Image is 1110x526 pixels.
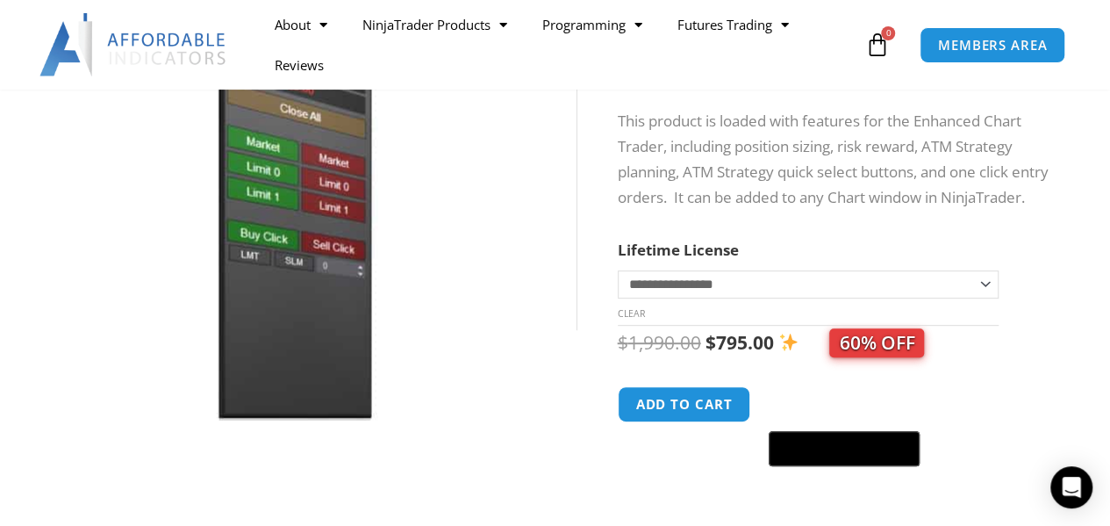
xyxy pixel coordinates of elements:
a: Programming [525,4,660,45]
iframe: Secure express checkout frame [765,384,923,426]
bdi: 795.00 [705,330,774,355]
button: Buy with GPay [769,431,920,466]
img: LogoAI | Affordable Indicators – NinjaTrader [39,13,228,76]
a: Clear options [618,307,645,320]
span: 60% OFF [829,328,924,357]
span: 0 [881,26,895,40]
span: MEMBERS AREA [938,39,1048,52]
p: This product is loaded with features for the Enhanced Chart Trader, including position sizing, ri... [618,109,1067,211]
span: $ [705,330,716,355]
nav: Menu [257,4,861,85]
a: Reviews [257,45,341,85]
a: Futures Trading [660,4,806,45]
label: Lifetime License [618,240,739,260]
div: Open Intercom Messenger [1050,466,1092,508]
bdi: 1,990.00 [618,330,701,355]
a: 0 [838,19,915,70]
iframe: PayPal Message 1 [618,478,1067,493]
a: About [257,4,345,45]
a: NinjaTrader Products [345,4,525,45]
a: MEMBERS AREA [920,27,1066,63]
span: $ [618,330,628,355]
img: ✨ [779,333,798,351]
button: Add to cart [618,386,751,422]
